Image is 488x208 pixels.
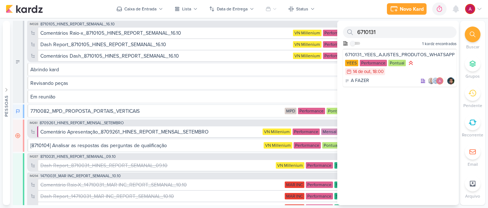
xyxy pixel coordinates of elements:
div: VN Millenium [276,162,304,169]
div: Prioridade Alta [407,59,414,67]
div: Comentários Raio-x_8710105_HINES_REPORT_SEMANAL_16.10 [40,29,292,37]
div: VN Millenium [263,129,291,135]
div: Performance [298,108,325,114]
div: MAR INC [285,182,304,188]
div: Performance [306,162,333,169]
div: MPD [285,108,297,114]
p: Grupos [465,73,480,79]
div: Pontual [327,108,344,114]
div: Em reunião [30,93,417,101]
span: IM294 [29,174,39,178]
div: Semanal [334,162,354,169]
div: Dash Report_14710031_MAR INC_REPORT_SEMANAL_10.10 [40,193,283,200]
p: Buscar [466,44,479,50]
div: Abrindo kard [30,66,59,73]
img: Caroline Traven De Andrade [432,77,439,84]
div: Performance [360,60,387,66]
div: Comentário Apresentação_8709261_HINES_REPORT_MENSAL_SETEMBRO [40,128,209,136]
div: Revisando peças [30,79,68,87]
div: 14 de out [353,69,370,74]
p: Email [468,161,478,168]
div: , 18:00 [370,69,384,74]
span: 8709261_HINES_REPORT_MENSAL_SETEMBRO [40,121,124,125]
div: Comentários Raio-x_8710105_HINES_REPORT_SEMANAL_16.10 [40,29,181,37]
div: FAZENDO [13,105,24,118]
div: Comentário Apresentação_8709261_HINES_REPORT_MENSAL_SETEMBRO [40,128,261,136]
div: Pessoas [3,95,10,116]
span: 14710031_MAR INC_REPORT_SEMANAL_10.10 [40,174,121,178]
div: 7710082_MPD_PROPOSTA_PORTAIS_VERTICAIS [30,107,283,115]
div: YEES [345,60,358,66]
div: VN Millenium [264,142,292,149]
p: Pendente [463,102,482,109]
img: kardz.app [6,5,43,13]
div: Revisando peças [30,79,417,87]
div: Performance [293,129,320,135]
div: Comentário Raio-X_14710031_MAR INC_REPORT_SEMANAL_10.10 [40,181,283,189]
div: Abrindo kard [30,66,417,73]
p: A FAZER [351,77,369,84]
div: FAZER [13,21,24,103]
div: Novo Kard [400,5,424,13]
div: Comentário Raio-X_14710031_MAR INC_REPORT_SEMANAL_10.10 [40,181,187,189]
li: Ctrl + F [460,26,485,50]
span: 1 kardz encontrados [422,41,457,47]
div: Dash Report_8710031_HINES_REPORT_SEMANAL_09.10 [40,162,274,169]
div: Dash Report_8710105_HINES_REPORT_SEMANAL_16.10 [40,41,292,48]
input: Busque por kardz [343,26,457,38]
div: 7710082_MPD_PROPOSTA_PORTAIS_VERTICAIS [30,107,140,115]
div: Performance [323,30,350,36]
p: Arquivo [465,193,480,199]
img: Nelito Junior [447,77,454,84]
img: Alessandra Gomes [436,77,443,84]
div: Semanal [334,193,354,199]
span: IM261 [29,121,38,125]
div: Performance [306,182,333,188]
div: VN Millenium [293,53,322,59]
button: Novo Kard [387,3,427,15]
div: [8710104] Analisar as respostas das perguntas de qualificação [30,142,167,149]
span: 8710031_HINES_REPORT_SEMANAL_09.10 [40,155,116,159]
div: Colaboradores: Iara Santos, Caroline Traven De Andrade, Alessandra Gomes [428,77,445,84]
img: Alessandra Gomes [465,4,475,14]
div: Semanal [334,182,354,188]
span: IM328 [29,22,39,26]
div: A FAZER [345,77,369,84]
span: IM287 [29,155,39,159]
div: 6710131_YEES_AJUSTES_PRODUTOS_WHATSAPP [345,52,454,58]
div: Pontual [322,142,340,149]
div: Comentários Dash_8710105_HINES_REPORT_SEMANAL_16.10 [40,52,292,60]
div: Performance [323,41,350,48]
div: Em reunião [30,93,55,101]
div: Performance [306,193,333,199]
div: Dash Report_8710105_HINES_REPORT_SEMANAL_16.10 [40,41,166,48]
div: MAR INC [285,193,304,199]
div: Performance [323,53,350,59]
div: Comentários Dash_8710105_HINES_REPORT_SEMANAL_16.10 [40,52,179,60]
img: Iara Santos [428,77,435,84]
div: Mensal [321,129,338,135]
div: VN Millenium [293,30,322,36]
button: Pessoas [3,21,10,205]
div: VN Millenium [293,41,322,48]
div: Dash Report_8710031_HINES_REPORT_SEMANAL_09.10 [40,162,168,169]
div: Performance [294,142,321,149]
span: 8710105_HINES_REPORT_SEMANAL_16.10 [40,22,115,26]
div: AGUARDANDO [13,120,24,152]
div: Pontual [388,60,406,66]
div: Dash Report_14710031_MAR INC_REPORT_SEMANAL_10.10 [40,193,174,200]
p: Recorrente [462,132,483,138]
div: [8710104] Analisar as respostas das perguntas de qualificação [30,142,262,149]
div: Responsável: Nelito Junior [447,77,454,84]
